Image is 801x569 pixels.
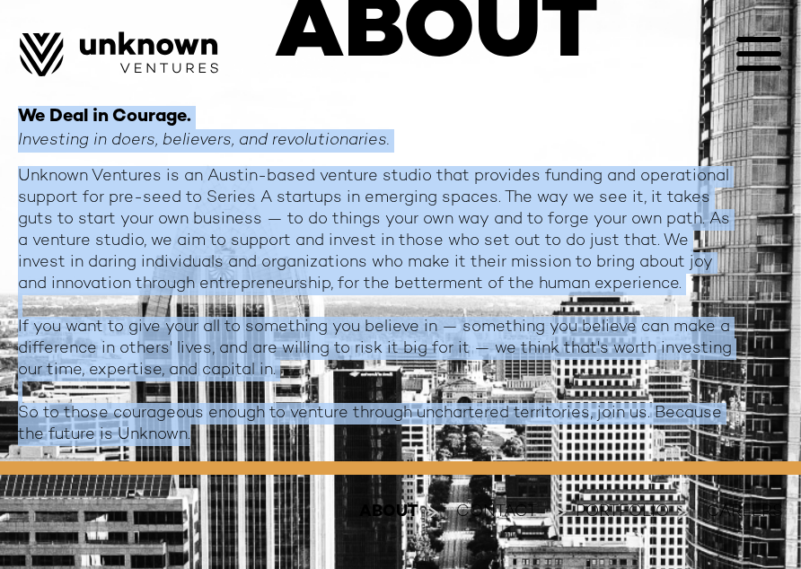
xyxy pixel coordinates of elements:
[20,31,218,76] img: Image of Unknown Ventures Logo.
[18,166,736,446] div: Unknown Ventures is an Austin-based venture studio that provides funding and operational support ...
[576,502,689,523] a: Portfolio
[18,132,390,149] em: Investing in doers, believers, and revolutionaries.
[678,505,689,519] img: An image of a white arrow.
[707,502,783,523] a: Careers
[359,502,438,523] a: about
[456,502,537,523] a: contact
[359,502,418,523] div: about
[18,108,191,127] strong: We Deal in Courage.
[576,502,669,523] div: Portfolio
[427,505,438,519] img: An image of a white arrow.
[555,505,566,519] img: An image of a white arrow.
